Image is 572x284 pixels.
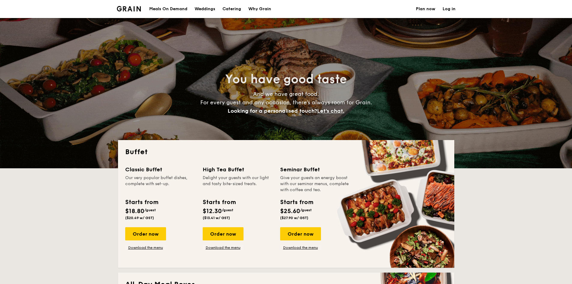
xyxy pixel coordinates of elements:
span: Let's chat. [317,108,344,114]
div: Starts from [125,198,158,207]
span: And we have great food. For every guest and any occasion, there’s always room for Grain. [200,91,372,114]
h2: Buffet [125,147,447,157]
span: Looking for a personalised touch? [228,108,317,114]
span: /guest [300,208,312,212]
div: Give your guests an energy boost with our seminar menus, complete with coffee and tea. [280,175,350,193]
div: Order now [125,227,166,240]
div: Starts from [203,198,235,207]
span: $25.60 [280,208,300,215]
span: ($20.49 w/ GST) [125,216,154,220]
div: Delight your guests with our light and tasty bite-sized treats. [203,175,273,193]
a: Download the menu [280,245,321,250]
a: Download the menu [125,245,166,250]
div: Our very popular buffet dishes, complete with set-up. [125,175,195,193]
span: ($27.90 w/ GST) [280,216,308,220]
a: Download the menu [203,245,244,250]
div: Starts from [280,198,313,207]
div: Order now [280,227,321,240]
div: High Tea Buffet [203,165,273,174]
span: $12.30 [203,208,222,215]
span: /guest [222,208,233,212]
a: Logotype [117,6,141,11]
span: You have good taste [225,72,347,87]
img: Grain [117,6,141,11]
span: ($13.41 w/ GST) [203,216,230,220]
div: Order now [203,227,244,240]
div: Seminar Buffet [280,165,350,174]
div: Classic Buffet [125,165,195,174]
span: /guest [144,208,156,212]
span: $18.80 [125,208,144,215]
